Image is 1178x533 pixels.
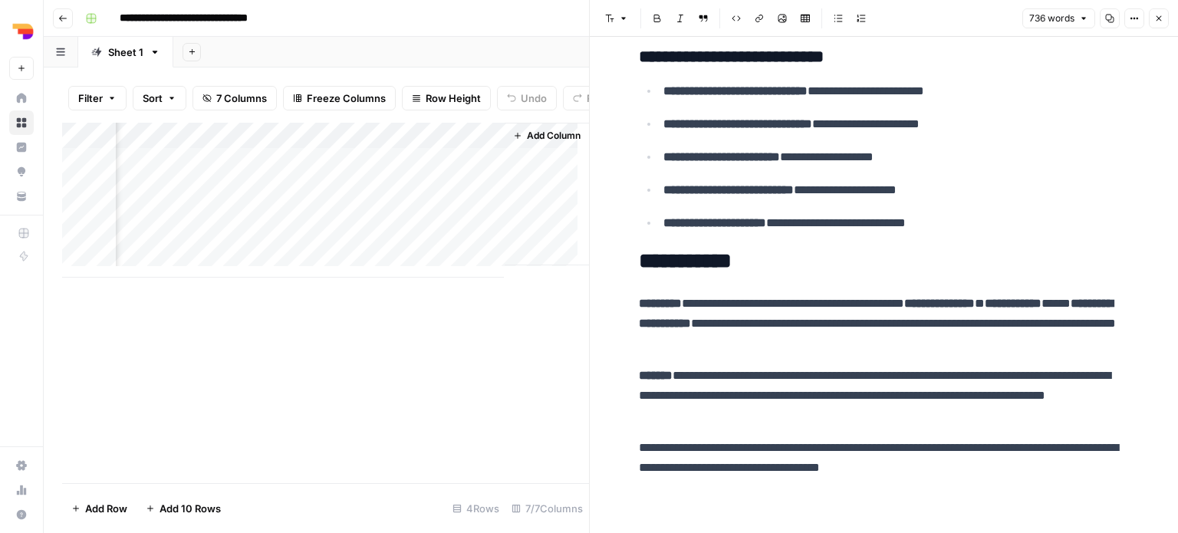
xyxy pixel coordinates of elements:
button: Row Height [402,86,491,110]
span: Sort [143,90,163,106]
button: Add 10 Rows [137,496,230,521]
button: 7 Columns [192,86,277,110]
a: Settings [9,453,34,478]
span: Row Height [426,90,481,106]
div: 7/7 Columns [505,496,589,521]
a: Opportunities [9,160,34,184]
button: Filter [68,86,127,110]
a: Browse [9,110,34,135]
span: Freeze Columns [307,90,386,106]
span: Add 10 Rows [160,501,221,516]
div: 4 Rows [446,496,505,521]
button: Add Column [507,126,587,146]
a: Insights [9,135,34,160]
span: Add Row [85,501,127,516]
span: Filter [78,90,103,106]
button: Workspace: Depends [9,12,34,51]
a: Home [9,86,34,110]
a: Sheet 1 [78,37,173,67]
button: Help + Support [9,502,34,527]
button: Freeze Columns [283,86,396,110]
button: Add Row [62,496,137,521]
img: Depends Logo [9,18,37,45]
span: 736 words [1029,12,1074,25]
button: Redo [563,86,621,110]
span: Add Column [527,129,581,143]
span: Undo [521,90,547,106]
a: Your Data [9,184,34,209]
a: Usage [9,478,34,502]
button: 736 words [1022,8,1095,28]
button: Sort [133,86,186,110]
button: Undo [497,86,557,110]
span: 7 Columns [216,90,267,106]
div: Sheet 1 [108,44,143,60]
